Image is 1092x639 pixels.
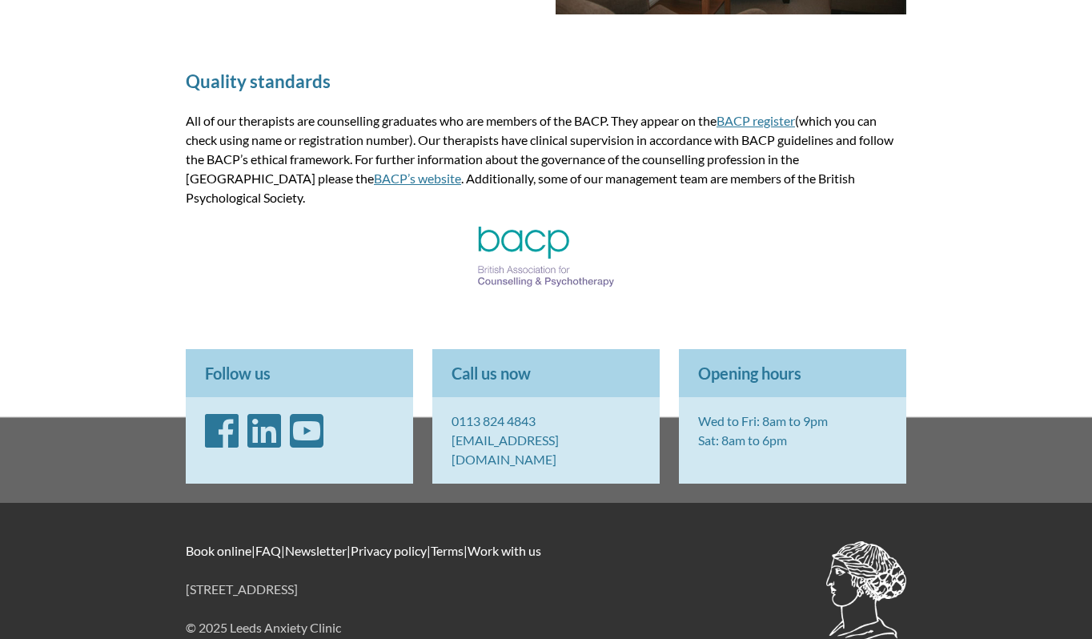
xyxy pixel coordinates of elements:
a: FAQ [255,543,281,558]
a: Newsletter [285,543,347,558]
a: [EMAIL_ADDRESS][DOMAIN_NAME] [452,432,559,467]
a: YouTube [290,432,323,448]
p: All of our therapists are counselling graduates who are members of the BACP. They appear on the (... [186,111,906,207]
p: Opening hours [679,349,906,397]
a: Facebook [205,432,239,448]
h2: Quality standards [186,70,906,92]
img: British Association for Counselling and Psychotherapy logo [478,227,614,287]
p: Wed to Fri: 8am to 9pm Sat: 8am to 6pm [679,397,906,464]
i: LinkedIn [247,412,281,450]
p: Call us now [432,349,660,397]
a: Work with us [468,543,541,558]
a: BACP’s website [374,171,461,186]
p: [STREET_ADDRESS] [186,580,906,599]
p: © 2025 Leeds Anxiety Clinic [186,618,906,637]
a: Privacy policy [351,543,427,558]
a: Terms [431,543,464,558]
i: Facebook [205,412,239,450]
a: 0113 824 4843 [452,413,536,428]
a: LinkedIn [247,432,281,448]
i: YouTube [290,412,323,450]
a: Book online [186,543,251,558]
p: | | | | | [186,541,906,561]
a: BACP register [717,113,795,128]
p: Follow us [186,349,413,397]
